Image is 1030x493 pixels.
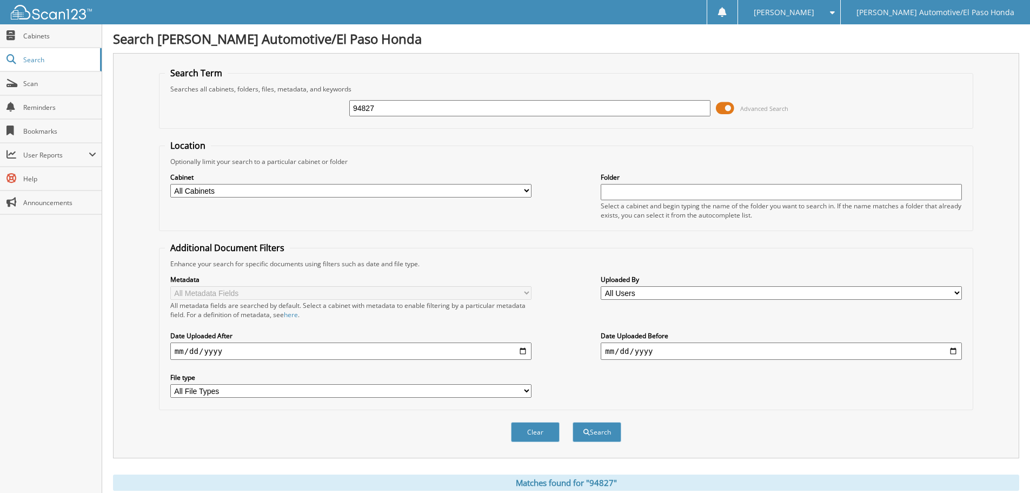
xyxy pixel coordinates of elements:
[170,373,531,382] label: File type
[23,150,89,160] span: User Reports
[284,310,298,319] a: here
[165,157,967,166] div: Optionally limit your search to a particular cabinet or folder
[165,84,967,94] div: Searches all cabinets, folders, files, metadata, and keywords
[170,173,531,182] label: Cabinet
[601,173,962,182] label: Folder
[165,259,967,268] div: Enhance your search for specific documents using filters such as date and file type.
[170,331,531,340] label: Date Uploaded After
[601,201,962,220] div: Select a cabinet and begin typing the name of the folder you want to search in. If the name match...
[601,275,962,284] label: Uploaded By
[740,104,788,113] span: Advanced Search
[23,127,96,136] span: Bookmarks
[23,79,96,88] span: Scan
[601,343,962,360] input: end
[170,275,531,284] label: Metadata
[601,331,962,340] label: Date Uploaded Before
[573,422,621,442] button: Search
[23,174,96,183] span: Help
[113,30,1019,48] h1: Search [PERSON_NAME] Automotive/El Paso Honda
[165,140,211,152] legend: Location
[23,31,96,41] span: Cabinets
[113,475,1019,491] div: Matches found for "94827"
[856,9,1014,16] span: [PERSON_NAME] Automotive/El Paso Honda
[165,67,228,79] legend: Search Term
[11,5,92,19] img: scan123-logo-white.svg
[23,55,95,64] span: Search
[511,422,560,442] button: Clear
[170,301,531,319] div: All metadata fields are searched by default. Select a cabinet with metadata to enable filtering b...
[170,343,531,360] input: start
[23,198,96,207] span: Announcements
[23,103,96,112] span: Reminders
[165,242,290,254] legend: Additional Document Filters
[754,9,814,16] span: [PERSON_NAME]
